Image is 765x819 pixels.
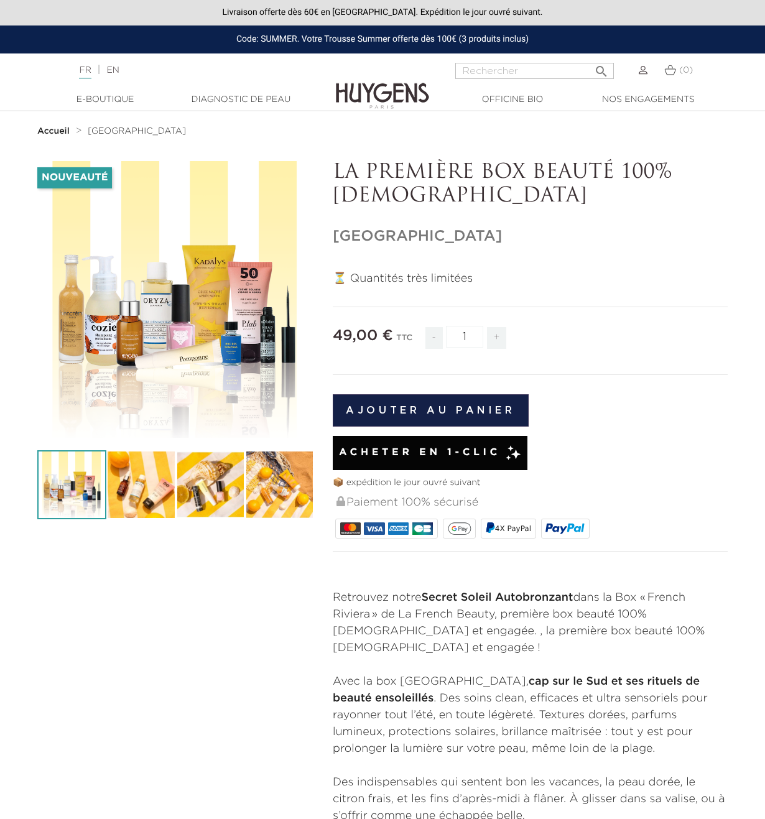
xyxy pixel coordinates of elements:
[495,524,531,533] span: 4X PayPal
[421,592,573,603] strong: Secret Soleil Autobronzant
[450,93,575,106] a: Officine Bio
[37,167,112,188] li: Nouveauté
[487,327,507,349] span: +
[333,590,728,657] p: Retrouvez notre dans la Box « French Riviera » de La French Beauty, première box beauté 100% [DEM...
[594,60,609,75] i: 
[448,522,471,535] img: google_pay
[446,326,483,348] input: Quantité
[336,496,345,506] img: Paiement 100% sécurisé
[333,228,728,246] h1: [GEOGRAPHIC_DATA]
[43,93,167,106] a: E-Boutique
[333,271,728,287] p: ⏳ Quantités très limitées
[178,93,303,106] a: Diagnostic de peau
[333,673,728,757] p: Avec la box [GEOGRAPHIC_DATA], . Des soins clean, efficaces et ultra sensoriels pour rayonner tou...
[79,66,91,79] a: FR
[412,522,433,535] img: CB_NATIONALE
[88,127,186,136] span: [GEOGRAPHIC_DATA]
[333,394,529,427] button: Ajouter au panier
[679,66,693,75] span: (0)
[37,126,72,136] a: Accueil
[333,161,728,209] p: LA PREMIÈRE BOX BEAUTÉ 100% [DEMOGRAPHIC_DATA]
[333,328,393,343] span: 49,00 €
[340,522,361,535] img: MASTERCARD
[396,325,412,358] div: TTC
[586,93,710,106] a: Nos engagements
[106,66,119,75] a: EN
[336,63,429,111] img: Huygens
[73,63,309,78] div: |
[364,522,384,535] img: VISA
[37,127,70,136] strong: Accueil
[388,522,409,535] img: AMEX
[335,489,728,516] div: Paiement 100% sécurisé
[88,126,186,136] a: [GEOGRAPHIC_DATA]
[425,327,443,349] span: -
[333,476,728,489] p: 📦 expédition le jour ouvré suivant
[590,59,613,76] button: 
[455,63,614,79] input: Rechercher
[333,676,700,704] strong: cap sur le Sud et ses rituels de beauté ensoleillés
